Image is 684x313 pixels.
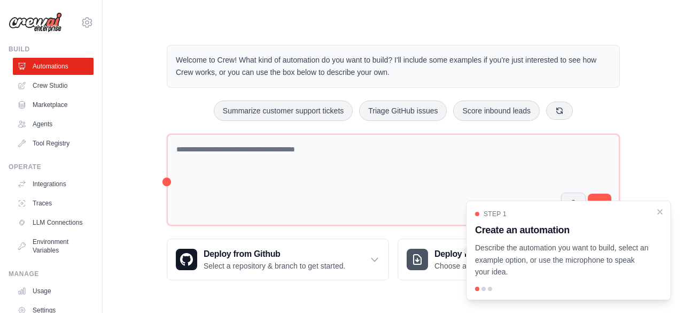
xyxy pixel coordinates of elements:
a: Integrations [13,175,94,193]
a: Usage [13,283,94,300]
a: Environment Variables [13,233,94,259]
div: Operate [9,163,94,171]
p: Choose a zip file to upload. [434,261,525,271]
h3: Deploy from zip file [434,248,525,261]
p: Welcome to Crew! What kind of automation do you want to build? I'll include some examples if you'... [176,54,611,79]
a: Agents [13,116,94,133]
h3: Deploy from Github [204,248,345,261]
h3: Create an automation [475,223,649,238]
a: LLM Connections [13,214,94,231]
button: Close walkthrough [656,208,664,216]
p: Select a repository & branch to get started. [204,261,345,271]
a: Tool Registry [13,135,94,152]
a: Traces [13,195,94,212]
button: Summarize customer support tickets [214,101,353,121]
div: Build [9,45,94,54]
button: Triage GitHub issues [359,101,447,121]
iframe: Chat Widget [631,262,684,313]
img: Logo [9,12,62,33]
p: Describe the automation you want to build, select an example option, or use the microphone to spe... [475,242,649,278]
a: Marketplace [13,96,94,113]
a: Automations [13,58,94,75]
span: Step 1 [484,210,507,218]
div: Manage [9,270,94,278]
button: Score inbound leads [453,101,540,121]
a: Crew Studio [13,77,94,94]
